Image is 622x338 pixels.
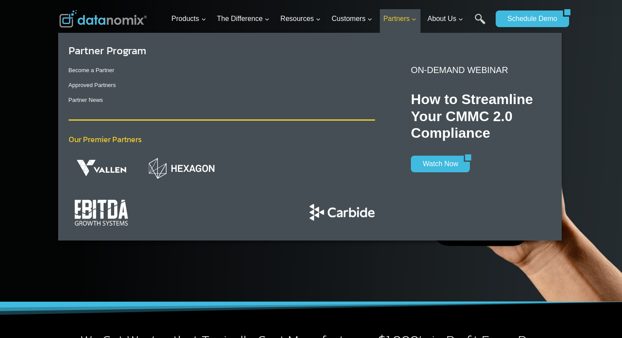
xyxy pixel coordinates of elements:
[383,13,417,24] span: Partners
[427,13,463,24] span: About Us
[496,10,563,27] a: Schedule Demo
[69,82,116,88] a: Approved Partners
[411,63,542,77] p: ON-DEMAND WEBINAR
[229,201,295,223] img: Align your production goals with real-time performance. By importing target cycle and setup times...
[332,13,372,24] span: Customers
[171,13,206,24] span: Products
[197,36,236,44] span: Phone number
[475,14,486,33] a: Search
[69,133,142,145] span: Our Premier Partners
[149,201,215,223] img: The Datanomix Integration with Paperless Parts enables you to import your quoted cycle times, set...
[59,10,147,28] img: Datanomix
[411,156,464,172] a: Watch Now
[69,157,135,180] img: Datanomix and Vallen partner up to deliver Tooling CPU Analytics to metalworking customers
[197,108,230,116] span: State/Region
[309,201,375,223] img: Datanomix and Carbide partner up to educate manufacturers on CMMC 2.0 compliance
[149,157,215,179] img: Datanomix and Hexagon partner up to deliver real-time production monitoring solutions to customers
[98,195,111,201] a: Terms
[229,151,295,185] img: Datanomix and Caron Engineering partner up to deliver real-time analytics and predictive insights...
[281,13,321,24] span: Resources
[168,5,491,33] nav: Primary Navigation
[197,0,225,8] span: Last Name
[217,13,270,24] span: The Difference
[69,67,115,73] a: Become a Partner
[69,43,146,58] a: Partner Program
[4,183,145,334] iframe: Popup CTA
[69,97,103,103] a: Partner News
[309,157,375,180] img: The integration between Datanomix Production Monitoring and ProShop ERP replaces estimates with a...
[119,195,147,201] a: Privacy Policy
[411,91,533,141] strong: How to Streamline Your CMMC 2.0 Compliance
